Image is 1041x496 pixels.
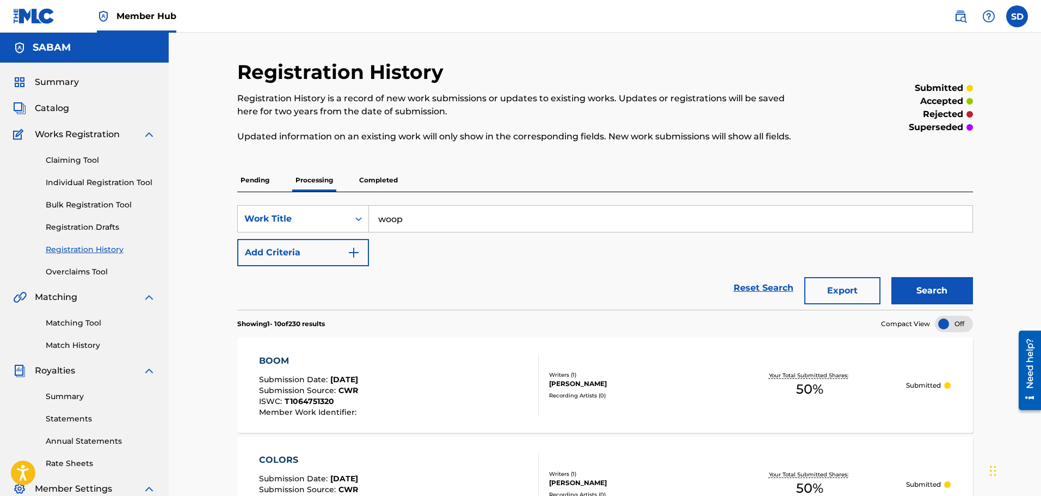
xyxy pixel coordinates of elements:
[46,458,156,469] a: Rate Sheets
[13,102,26,115] img: Catalog
[259,474,330,483] span: Submission Date :
[46,199,156,211] a: Bulk Registration Tool
[259,407,359,417] span: Member Work Identifier :
[237,130,804,143] p: Updated information on an existing work will only show in the corresponding fields. New work subm...
[906,381,941,390] p: Submitted
[285,396,334,406] span: T1064751320
[950,5,971,27] a: Public Search
[35,128,120,141] span: Works Registration
[920,95,963,108] p: accepted
[46,391,156,402] a: Summary
[347,246,360,259] img: 9d2ae6d4665cec9f34b9.svg
[292,169,336,192] p: Processing
[259,485,338,494] span: Submission Source :
[237,169,273,192] p: Pending
[259,385,338,395] span: Submission Source :
[35,291,77,304] span: Matching
[728,276,799,300] a: Reset Search
[46,244,156,255] a: Registration History
[143,291,156,304] img: expand
[116,10,176,22] span: Member Hub
[237,338,973,433] a: BOOMSubmission Date:[DATE]Submission Source:CWRISWC:T1064751320Member Work Identifier:Writers (1)...
[356,169,401,192] p: Completed
[978,5,1000,27] div: Help
[46,155,156,166] a: Claiming Tool
[881,319,930,329] span: Compact View
[954,10,967,23] img: search
[1006,5,1028,27] div: User Menu
[769,470,851,479] p: Your Total Submitted Shares:
[35,364,75,377] span: Royalties
[549,470,713,478] div: Writers ( 1 )
[549,478,713,488] div: [PERSON_NAME]
[237,239,369,266] button: Add Criteria
[35,76,79,89] span: Summary
[13,8,55,24] img: MLC Logo
[804,277,880,304] button: Export
[46,413,156,425] a: Statements
[237,92,804,118] p: Registration History is a record of new work submissions or updates to existing works. Updates or...
[338,385,358,395] span: CWR
[982,10,995,23] img: help
[259,375,330,384] span: Submission Date :
[46,222,156,233] a: Registration Drafts
[97,10,110,23] img: Top Rightsholder
[13,76,79,89] a: SummarySummary
[143,482,156,495] img: expand
[338,485,358,494] span: CWR
[46,177,156,188] a: Individual Registration Tool
[237,319,325,329] p: Showing 1 - 10 of 230 results
[35,482,112,495] span: Member Settings
[46,340,156,351] a: Match History
[915,82,963,95] p: submitted
[46,436,156,447] a: Annual Statements
[990,455,996,487] div: Drag
[13,364,26,377] img: Royalties
[35,102,69,115] span: Catalog
[237,60,449,84] h2: Registration History
[13,76,26,89] img: Summary
[330,474,358,483] span: [DATE]
[13,482,26,495] img: Member Settings
[46,317,156,329] a: Matching Tool
[1011,326,1041,414] iframe: Resource Center
[923,108,963,121] p: rejected
[330,375,358,384] span: [DATE]
[143,364,156,377] img: expand
[259,454,359,467] div: COLORS
[13,102,69,115] a: CatalogCatalog
[987,444,1041,496] iframe: Chat Widget
[549,379,713,389] div: [PERSON_NAME]
[13,41,26,54] img: Accounts
[259,396,285,406] span: ISWC :
[13,128,27,141] img: Works Registration
[244,212,342,225] div: Work Title
[143,128,156,141] img: expand
[906,480,941,489] p: Submitted
[33,41,71,54] h5: SABAM
[13,291,27,304] img: Matching
[769,371,851,379] p: Your Total Submitted Shares:
[796,379,823,399] span: 50 %
[549,371,713,379] div: Writers ( 1 )
[259,354,359,368] div: BOOM
[549,391,713,400] div: Recording Artists ( 0 )
[46,266,156,278] a: Overclaims Tool
[909,121,963,134] p: superseded
[891,277,973,304] button: Search
[237,205,973,310] form: Search Form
